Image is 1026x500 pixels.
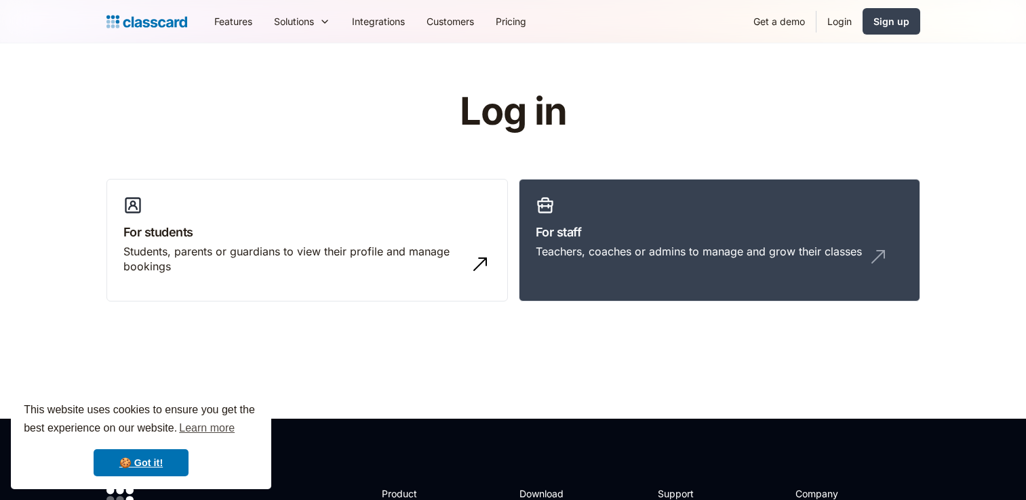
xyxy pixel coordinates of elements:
a: dismiss cookie message [94,449,189,476]
div: Solutions [263,6,341,37]
h1: Log in [298,91,728,133]
a: Customers [416,6,485,37]
a: For studentsStudents, parents or guardians to view their profile and manage bookings [106,179,508,302]
a: Login [816,6,863,37]
div: Solutions [274,14,314,28]
div: Teachers, coaches or admins to manage and grow their classes [536,244,862,259]
a: For staffTeachers, coaches or admins to manage and grow their classes [519,179,920,302]
a: home [106,12,187,31]
div: cookieconsent [11,389,271,489]
a: learn more about cookies [177,418,237,438]
div: Students, parents or guardians to view their profile and manage bookings [123,244,464,274]
h3: For students [123,223,491,241]
a: Integrations [341,6,416,37]
a: Pricing [485,6,537,37]
span: This website uses cookies to ensure you get the best experience on our website. [24,402,258,438]
a: Sign up [863,8,920,35]
div: Sign up [873,14,909,28]
a: Features [203,6,263,37]
h3: For staff [536,223,903,241]
a: Get a demo [743,6,816,37]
